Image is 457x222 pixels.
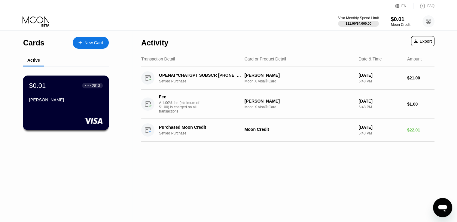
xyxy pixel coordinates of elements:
div: $0.01● ● ● ●2813[PERSON_NAME] [23,76,108,130]
div: Visa Monthly Spend Limit$21.00/$4,000.00 [338,16,379,27]
div: 6:48 PM [358,79,402,83]
div: FeeA 1.00% fee (minimum of $1.00) is charged on all transactions[PERSON_NAME]Moon X Visa® Card[DA... [141,90,434,119]
div: New Card [73,37,109,49]
div: [PERSON_NAME] [245,99,354,103]
div: Amount [407,57,422,61]
div: Activity [141,39,168,47]
div: Date & Time [358,57,382,61]
div: 6:48 PM [358,105,402,109]
div: Moon Credit [245,127,354,132]
div: New Card [84,40,103,45]
div: Transaction Detail [141,57,175,61]
div: Active [27,58,40,63]
div: $22.01 [407,128,434,132]
div: Visa Monthly Spend Limit [338,16,379,20]
div: $0.01 [391,16,410,23]
div: Card or Product Detail [245,57,286,61]
div: Purchased Moon CreditSettled PurchaseMoon Credit[DATE]6:43 PM$22.01 [141,119,434,142]
div: OPENAI *CHATGPT SUBSCR [PHONE_NUMBER] USSettled Purchase[PERSON_NAME]Moon X Visa® Card[DATE]6:48 ... [141,66,434,90]
div: [PERSON_NAME] [29,97,103,102]
div: Export [411,36,434,46]
iframe: Button to launch messaging window [433,198,452,217]
div: $0.01 [29,82,46,89]
div: FAQ [413,3,434,9]
div: Moon X Visa® Card [245,105,354,109]
div: Settled Purchase [159,131,248,135]
div: $1.00 [407,102,434,106]
div: A 1.00% fee (minimum of $1.00) is charged on all transactions [159,101,204,113]
div: EN [395,3,413,9]
div: ● ● ● ● [85,85,91,86]
div: [DATE] [358,125,402,130]
div: Moon X Visa® Card [245,79,354,83]
div: 2813 [92,83,100,88]
div: $0.01Moon Credit [391,16,410,27]
div: OPENAI *CHATGPT SUBSCR [PHONE_NUMBER] US [159,73,241,78]
div: Purchased Moon Credit [159,125,241,130]
div: Fee [159,94,201,99]
div: Settled Purchase [159,79,248,83]
div: Export [414,39,432,44]
div: [PERSON_NAME] [245,73,354,78]
div: [DATE] [358,99,402,103]
div: $21.00 [407,76,434,80]
div: 6:43 PM [358,131,402,135]
div: [DATE] [358,73,402,78]
div: $21.00 / $4,000.00 [346,22,371,25]
div: EN [401,4,407,8]
div: FAQ [427,4,434,8]
div: Moon Credit [391,23,410,27]
div: Cards [23,39,44,47]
